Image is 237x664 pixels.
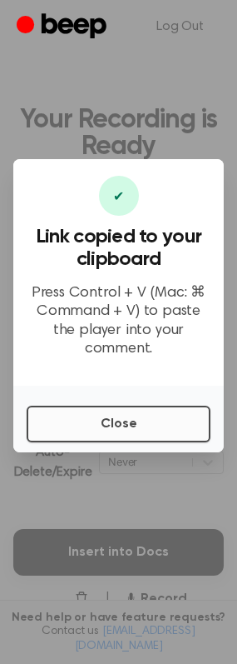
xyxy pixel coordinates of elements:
[17,11,111,43] a: Beep
[27,284,210,359] p: Press Control + V (Mac: ⌘ Command + V) to paste the player into your comment.
[27,226,210,271] h3: Link copied to your clipboard
[27,406,210,442] button: Close
[140,7,220,47] a: Log Out
[99,176,139,216] div: ✔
